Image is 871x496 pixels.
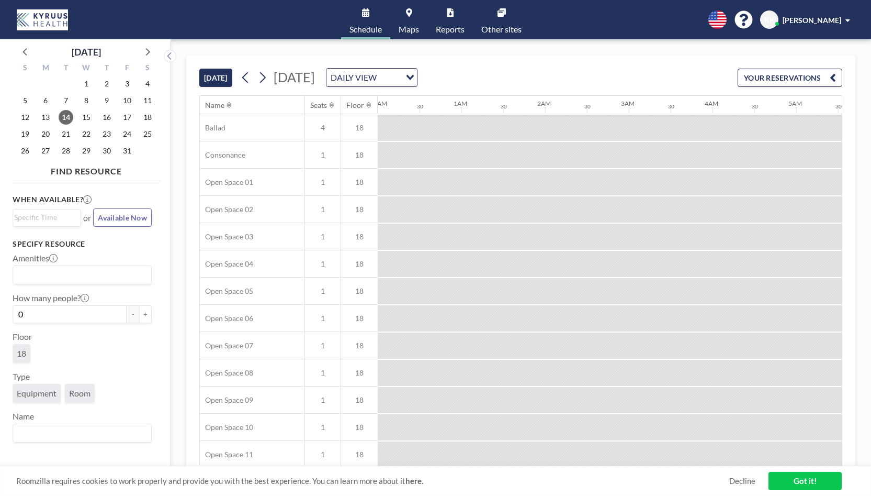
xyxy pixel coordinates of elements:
[120,110,134,125] span: Friday, October 17, 2025
[584,103,591,110] div: 30
[341,178,378,187] span: 18
[326,69,417,86] div: Search for option
[305,178,341,187] span: 1
[38,110,53,125] span: Monday, October 13, 2025
[36,62,56,75] div: M
[205,101,224,110] div: Name
[13,332,32,342] label: Floor
[537,100,551,107] div: 2AM
[59,93,73,108] span: Tuesday, October 7, 2025
[274,69,315,85] span: [DATE]
[768,472,842,490] a: Got it!
[200,286,253,296] span: Open Space 05
[120,93,134,108] span: Friday, October 10, 2025
[200,150,245,160] span: Consonance
[120,144,134,158] span: Friday, October 31, 2025
[399,25,419,34] span: Maps
[200,178,253,187] span: Open Space 01
[98,213,147,222] span: Available Now
[341,395,378,405] span: 18
[417,103,423,110] div: 30
[79,93,94,108] span: Wednesday, October 8, 2025
[501,103,507,110] div: 30
[38,127,53,141] span: Monday, October 20, 2025
[69,388,91,398] span: Room
[14,212,75,223] input: Search for option
[13,371,30,382] label: Type
[329,71,379,84] span: DAILY VIEW
[370,100,387,107] div: 12AM
[621,100,635,107] div: 3AM
[13,293,89,303] label: How many people?
[16,476,729,486] span: Roomzilla requires cookies to work properly and provide you with the best experience. You can lea...
[305,423,341,432] span: 1
[481,25,522,34] span: Other sites
[99,144,114,158] span: Thursday, October 30, 2025
[13,253,58,263] label: Amenities
[200,123,225,133] span: Ballad
[305,314,341,323] span: 1
[305,123,341,133] span: 4
[200,205,253,214] span: Open Space 02
[305,395,341,405] span: 1
[15,62,36,75] div: S
[341,286,378,296] span: 18
[200,423,253,432] span: Open Space 10
[17,388,56,398] span: Equipment
[59,110,73,125] span: Tuesday, October 14, 2025
[93,208,152,227] button: Available Now
[72,45,101,59] div: [DATE]
[83,213,91,223] span: or
[341,368,378,378] span: 18
[18,93,32,108] span: Sunday, October 5, 2025
[13,239,152,249] h3: Specify resource
[310,101,327,110] div: Seats
[305,205,341,214] span: 1
[18,144,32,158] span: Sunday, October 26, 2025
[341,450,378,459] span: 18
[140,76,155,91] span: Saturday, October 4, 2025
[200,450,253,459] span: Open Space 11
[79,76,94,91] span: Wednesday, October 1, 2025
[13,162,160,177] h4: FIND RESOURCE
[729,476,755,486] a: Decline
[120,127,134,141] span: Friday, October 24, 2025
[13,266,151,284] div: Search for option
[14,426,145,440] input: Search for option
[99,127,114,141] span: Thursday, October 23, 2025
[200,341,253,350] span: Open Space 07
[140,110,155,125] span: Saturday, October 18, 2025
[305,232,341,241] span: 1
[120,76,134,91] span: Friday, October 3, 2025
[79,144,94,158] span: Wednesday, October 29, 2025
[668,103,674,110] div: 30
[305,286,341,296] span: 1
[200,395,253,405] span: Open Space 09
[764,15,775,25] span: KK
[405,476,423,486] a: here.
[199,69,232,87] button: [DATE]
[349,25,382,34] span: Schedule
[96,62,117,75] div: T
[200,232,253,241] span: Open Space 03
[14,268,145,282] input: Search for option
[200,259,253,269] span: Open Space 04
[454,100,467,107] div: 1AM
[835,103,842,110] div: 30
[140,127,155,141] span: Saturday, October 25, 2025
[18,127,32,141] span: Sunday, October 19, 2025
[341,150,378,160] span: 18
[17,348,26,358] span: 18
[341,205,378,214] span: 18
[305,341,341,350] span: 1
[76,62,97,75] div: W
[13,210,81,225] div: Search for option
[380,71,400,84] input: Search for option
[783,16,841,25] span: [PERSON_NAME]
[99,110,114,125] span: Thursday, October 16, 2025
[99,93,114,108] span: Thursday, October 9, 2025
[738,69,842,87] button: YOUR RESERVATIONS
[436,25,465,34] span: Reports
[305,450,341,459] span: 1
[79,110,94,125] span: Wednesday, October 15, 2025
